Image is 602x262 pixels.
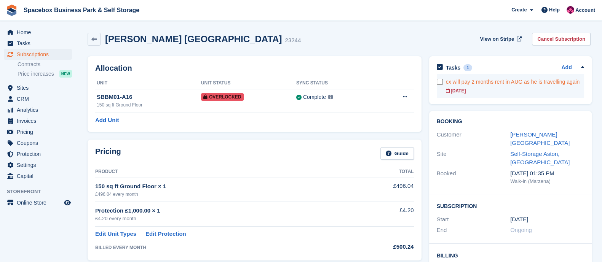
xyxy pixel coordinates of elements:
[17,116,62,126] span: Invoices
[95,244,355,251] div: BILLED EVERY MONTH
[17,94,62,104] span: CRM
[95,147,121,160] h2: Pricing
[17,138,62,148] span: Coupons
[355,166,414,178] th: Total
[95,116,119,125] a: Add Unit
[480,35,514,43] span: View on Stripe
[510,169,584,178] div: [DATE] 01:35 PM
[21,4,142,16] a: Spacebox Business Park & Self Storage
[17,197,62,208] span: Online Store
[446,87,584,94] div: [DATE]
[549,6,560,14] span: Help
[446,78,584,86] div: cx will pay 2 months rent in AUG as he is travelling again
[511,6,527,14] span: Create
[567,6,574,14] img: Avishka Chauhan
[510,151,570,166] a: Self-Storage Aston, [GEOGRAPHIC_DATA]
[4,171,72,181] a: menu
[97,102,201,108] div: 150 sq ft Ground Floor
[437,251,584,259] h2: Billing
[6,5,18,16] img: stora-icon-8386f47178a22dfd0bd8f6a31ec36ba5ce8667c1dd55bd0f319d3a0aa187defe.svg
[510,131,570,146] a: [PERSON_NAME] [GEOGRAPHIC_DATA]
[437,130,511,148] div: Customer
[17,105,62,115] span: Analytics
[95,182,355,191] div: 150 sq ft Ground Floor × 1
[17,49,62,60] span: Subscriptions
[446,74,584,98] a: cx will pay 2 months rent in AUG as he is travelling again [DATE]
[4,160,72,170] a: menu
[95,191,355,198] div: £496.04 every month
[17,127,62,137] span: Pricing
[561,64,572,72] a: Add
[4,149,72,159] a: menu
[477,33,523,45] a: View on Stripe
[18,70,54,78] span: Price increases
[355,202,414,227] td: £4.20
[63,198,72,207] a: Preview store
[510,178,584,185] div: Walk-in (Marzena)
[95,215,355,222] div: £4.20 every month
[4,197,72,208] a: menu
[303,93,326,101] div: Complete
[17,160,62,170] span: Settings
[4,116,72,126] a: menu
[4,105,72,115] a: menu
[18,70,72,78] a: Price increases NEW
[17,38,62,49] span: Tasks
[296,77,378,89] th: Sync Status
[95,64,414,73] h2: Allocation
[4,127,72,137] a: menu
[201,93,244,101] span: Overlocked
[97,93,201,102] div: SBBM01-A16
[575,6,595,14] span: Account
[4,38,72,49] a: menu
[201,77,296,89] th: Unit Status
[355,243,414,251] div: £500.24
[437,150,511,167] div: Site
[437,119,584,125] h2: Booking
[4,83,72,93] a: menu
[95,77,201,89] th: Unit
[7,188,76,195] span: Storefront
[328,95,333,99] img: icon-info-grey-7440780725fd019a000dd9b08b2336e03edf1995a4989e88bcd33f0948082b44.svg
[17,149,62,159] span: Protection
[532,33,591,45] a: Cancel Subscription
[59,70,72,78] div: NEW
[510,227,532,233] span: Ongoing
[510,215,528,224] time: 2023-08-10 23:00:00 UTC
[355,178,414,202] td: £496.04
[437,169,511,185] div: Booked
[95,166,355,178] th: Product
[437,202,584,210] h2: Subscription
[4,27,72,38] a: menu
[95,230,136,238] a: Edit Unit Types
[380,147,414,160] a: Guide
[145,230,186,238] a: Edit Protection
[463,64,472,71] div: 1
[437,226,511,235] div: End
[17,171,62,181] span: Capital
[4,138,72,148] a: menu
[17,27,62,38] span: Home
[17,83,62,93] span: Sites
[18,61,72,68] a: Contracts
[95,206,355,215] div: Protection £1,000.00 × 1
[4,49,72,60] a: menu
[4,94,72,104] a: menu
[446,64,461,71] h2: Tasks
[105,34,282,44] h2: [PERSON_NAME] [GEOGRAPHIC_DATA]
[285,36,301,45] div: 23244
[437,215,511,224] div: Start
